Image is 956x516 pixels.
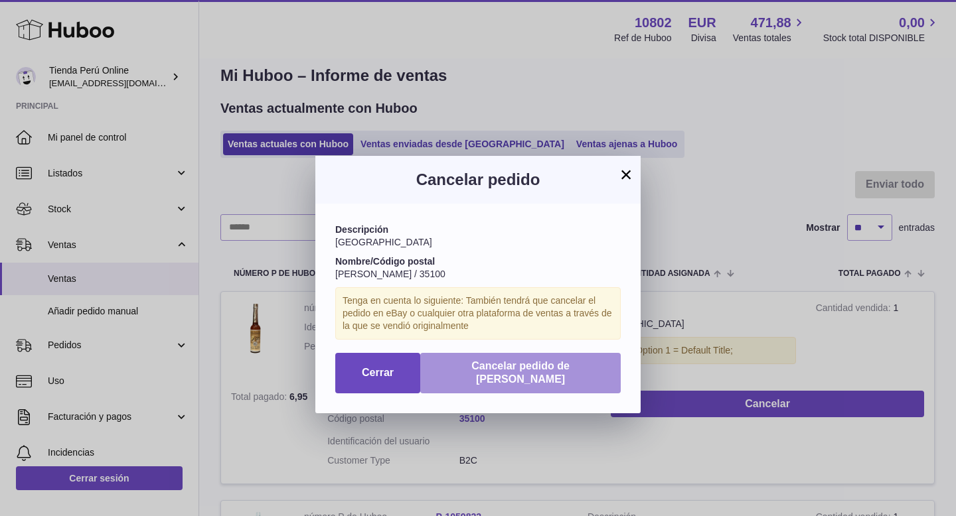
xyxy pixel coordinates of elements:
span: Cancelar pedido de [PERSON_NAME] [471,360,570,385]
h3: Cancelar pedido [335,169,621,190]
button: × [618,166,634,182]
strong: Descripción [335,224,388,235]
button: Cerrar [335,353,420,394]
span: [GEOGRAPHIC_DATA] [335,237,432,247]
div: Tenga en cuenta lo siguiente: También tendrá que cancelar el pedido en eBay o cualquier otra plat... [335,287,621,340]
strong: Nombre/Código postal [335,256,435,267]
span: Cerrar [362,367,394,378]
button: Cancelar pedido de [PERSON_NAME] [420,353,621,394]
span: [PERSON_NAME] / 35100 [335,269,445,279]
